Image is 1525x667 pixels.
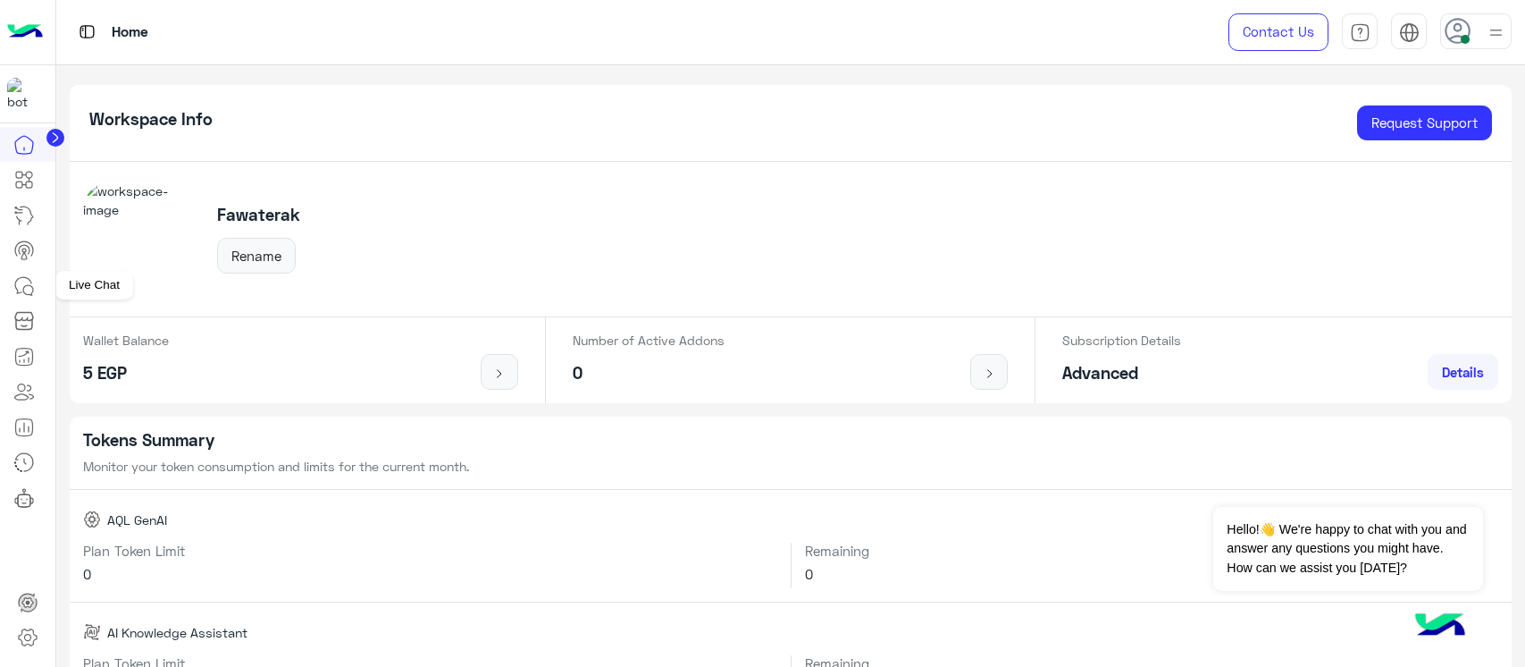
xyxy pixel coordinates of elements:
[978,367,1001,381] img: icon
[1357,106,1492,141] a: Request Support
[83,566,777,582] h6: 0
[1342,13,1378,51] a: tab
[112,21,148,45] p: Home
[83,457,1499,476] p: Monitor your token consumption and limits for the current month.
[55,271,133,300] div: Live Chat
[1228,13,1328,51] a: Contact Us
[489,367,511,381] img: icon
[1409,595,1471,658] img: hulul-logo.png
[83,182,197,296] img: workspace-image
[1442,364,1484,380] span: Details
[1062,331,1181,350] p: Subscription Details
[805,543,1498,559] h6: Remaining
[83,331,169,350] p: Wallet Balance
[573,363,725,384] h5: 0
[1399,22,1420,43] img: tab
[83,363,169,384] h5: 5 EGP
[1428,354,1498,390] a: Details
[83,511,101,528] img: AQL GenAI
[217,238,296,274] button: Rename
[83,543,777,559] h6: Plan Token Limit
[217,205,300,225] h5: Fawaterak
[1485,21,1507,44] img: profile
[1062,363,1181,384] h5: Advanced
[573,331,725,350] p: Number of Active Addons
[7,13,43,51] img: Logo
[83,623,101,641] img: AI Knowledge Assistant
[107,623,247,642] span: AI Knowledge Assistant
[83,430,1499,451] h5: Tokens Summary
[805,566,1498,582] h6: 0
[7,78,39,110] img: 171468393613305
[1350,22,1370,43] img: tab
[1213,507,1482,591] span: Hello!👋 We're happy to chat with you and answer any questions you might have. How can we assist y...
[89,109,213,130] h5: Workspace Info
[107,511,167,529] span: AQL GenAI
[76,21,98,43] img: tab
